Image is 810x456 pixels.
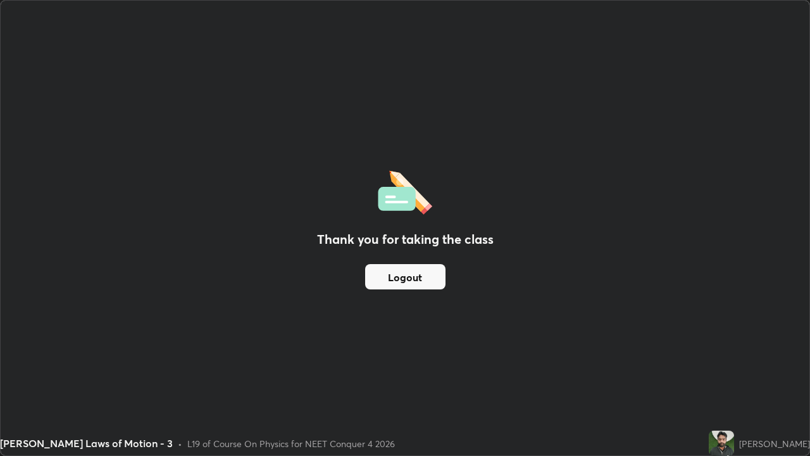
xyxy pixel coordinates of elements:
[378,167,432,215] img: offlineFeedback.1438e8b3.svg
[365,264,445,289] button: Logout
[739,437,810,450] div: [PERSON_NAME]
[709,431,734,456] img: f126b9e1133842c0a7d50631c43ebeec.jpg
[187,437,395,450] div: L19 of Course On Physics for NEET Conquer 4 2026
[317,230,494,249] h2: Thank you for taking the class
[178,437,182,450] div: •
